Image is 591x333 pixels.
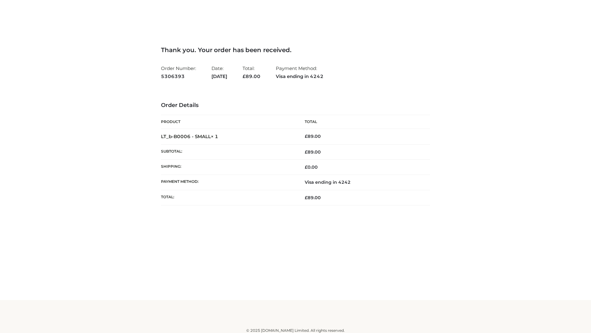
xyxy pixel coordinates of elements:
th: Total: [161,190,295,205]
th: Shipping: [161,160,295,175]
li: Payment Method: [276,63,324,82]
strong: Visa ending in 4242 [276,72,324,80]
strong: 5306393 [161,72,196,80]
h3: Thank you. Your order has been received. [161,46,430,54]
strong: LT_b-B0006 - SMALL [161,134,218,139]
strong: × 1 [211,134,218,139]
th: Total [295,115,430,129]
li: Date: [211,63,227,82]
li: Order Number: [161,63,196,82]
span: £ [305,195,308,200]
span: £ [305,134,308,139]
td: Visa ending in 4242 [295,175,430,190]
th: Product [161,115,295,129]
th: Subtotal: [161,144,295,159]
span: £ [305,164,308,170]
span: 89.00 [305,195,321,200]
bdi: 0.00 [305,164,318,170]
span: £ [243,73,246,79]
bdi: 89.00 [305,134,321,139]
li: Total: [243,63,260,82]
strong: [DATE] [211,72,227,80]
th: Payment method: [161,175,295,190]
h3: Order Details [161,102,430,109]
span: £ [305,149,308,155]
span: 89.00 [305,149,321,155]
span: 89.00 [243,73,260,79]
